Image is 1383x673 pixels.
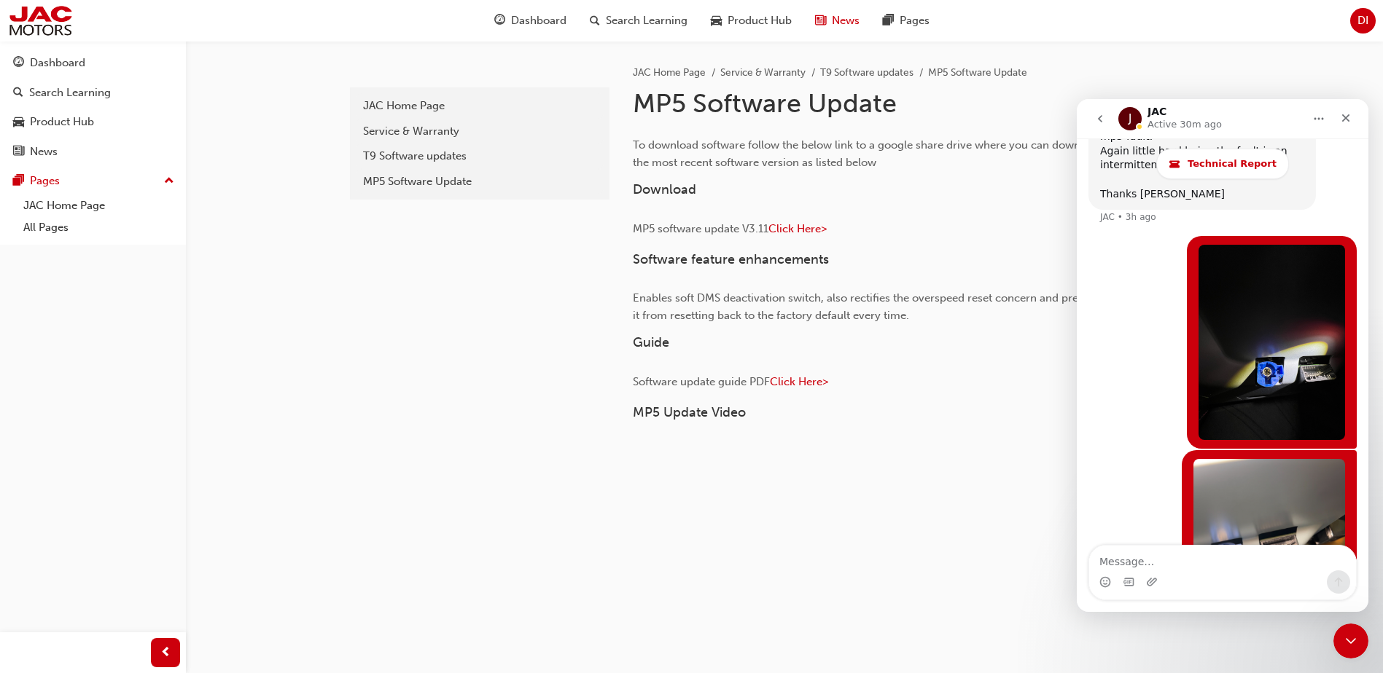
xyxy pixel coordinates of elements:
span: up-icon [164,172,174,191]
iframe: Intercom live chat [1333,623,1368,658]
a: Product Hub [6,109,180,135]
button: Pages [6,168,180,194]
a: guage-iconDashboard [483,6,578,36]
button: DI [1350,8,1376,34]
div: Dashboard [30,55,85,71]
span: guage-icon [13,57,24,70]
span: News [832,12,860,29]
span: search-icon [13,87,23,100]
span: car-icon [13,116,24,129]
span: Enables soft DMS deactivation switch, also rectifies the overspeed reset concern and prevents it ... [633,291,1108,322]
img: jac-portal [7,4,74,37]
span: news-icon [815,12,826,30]
div: T9 Software updates [363,148,596,165]
textarea: Message… [12,446,279,471]
a: pages-iconPages [871,6,941,36]
span: pages-icon [13,175,24,188]
div: Pages [30,173,60,189]
a: Service & Warranty [720,66,806,79]
a: Click Here> [768,222,827,235]
h1: MP5 Software Update [633,87,1111,119]
button: Upload attachment [69,477,81,489]
div: News [30,143,58,160]
div: MP5 Software Update [363,173,596,190]
div: Dustin says… [12,351,280,565]
a: search-iconSearch Learning [578,6,699,36]
a: T9 Software updates [820,66,913,79]
button: Send a message… [250,471,273,495]
a: News [6,138,180,165]
a: JAC Home Page [17,194,180,217]
a: car-iconProduct Hub [699,6,803,36]
span: news-icon [13,146,24,159]
span: Search Learning [606,12,687,29]
a: Dashboard [6,50,180,76]
a: Click Here> [770,375,828,388]
span: search-icon [590,12,600,30]
span: prev-icon [160,644,171,662]
a: news-iconNews [803,6,871,36]
div: Search Learning [29,84,111,101]
span: Download [633,181,696,197]
iframe: Intercom live chat [1077,99,1368,612]
div: Service & Warranty [363,123,596,140]
span: pages-icon [883,12,894,30]
span: car-icon [711,12,722,30]
span: MP5 Update Video [633,404,746,420]
span: Pages [900,12,930,29]
span: MP5 software update V3.11 [633,222,768,235]
span: DI [1357,12,1368,29]
div: JAC Home Page [363,98,596,114]
button: Emoji picker [23,477,34,489]
a: T9 Software updates [356,143,604,169]
span: Guide [633,334,669,350]
div: Product Hub [30,114,94,130]
a: Search Learning [6,79,180,106]
span: Product Hub [728,12,792,29]
span: Software feature enhancements [633,251,829,267]
span: Dashboard [511,12,566,29]
span: guage-icon [494,12,505,30]
span: Software update guide PDF [633,375,770,388]
a: Service & Warranty [356,119,604,144]
a: JAC Home Page [356,93,604,119]
a: JAC Home Page [633,66,706,79]
span: To download software follow the below link to a google share drive where you can download the mos... [633,138,1105,169]
a: All Pages [17,216,180,239]
button: DashboardSearch LearningProduct HubNews [6,47,180,168]
li: MP5 Software Update [928,65,1027,82]
a: MP5 Software Update [356,169,604,194]
button: Gif picker [46,477,58,489]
